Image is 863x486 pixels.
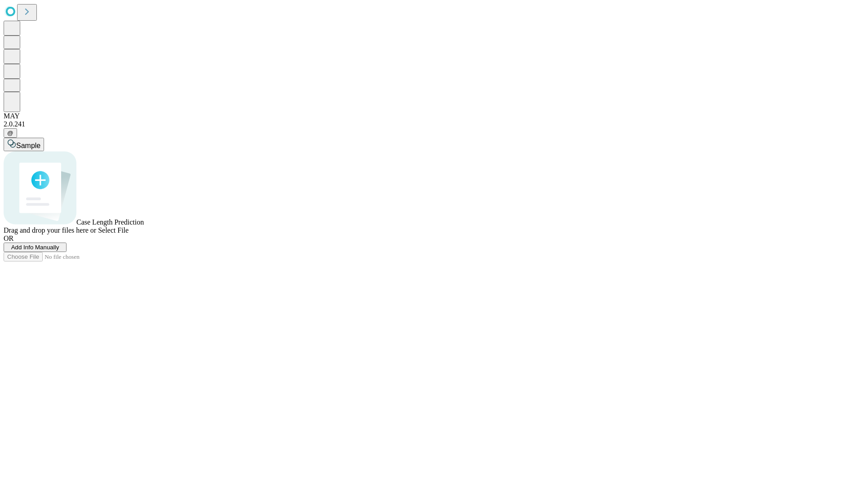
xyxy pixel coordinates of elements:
span: @ [7,130,13,136]
span: Drag and drop your files here or [4,226,96,234]
span: Select File [98,226,129,234]
div: 2.0.241 [4,120,859,128]
span: Sample [16,142,40,149]
button: Sample [4,138,44,151]
span: Add Info Manually [11,244,59,251]
button: Add Info Manually [4,243,67,252]
div: MAY [4,112,859,120]
span: OR [4,234,13,242]
button: @ [4,128,17,138]
span: Case Length Prediction [76,218,144,226]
